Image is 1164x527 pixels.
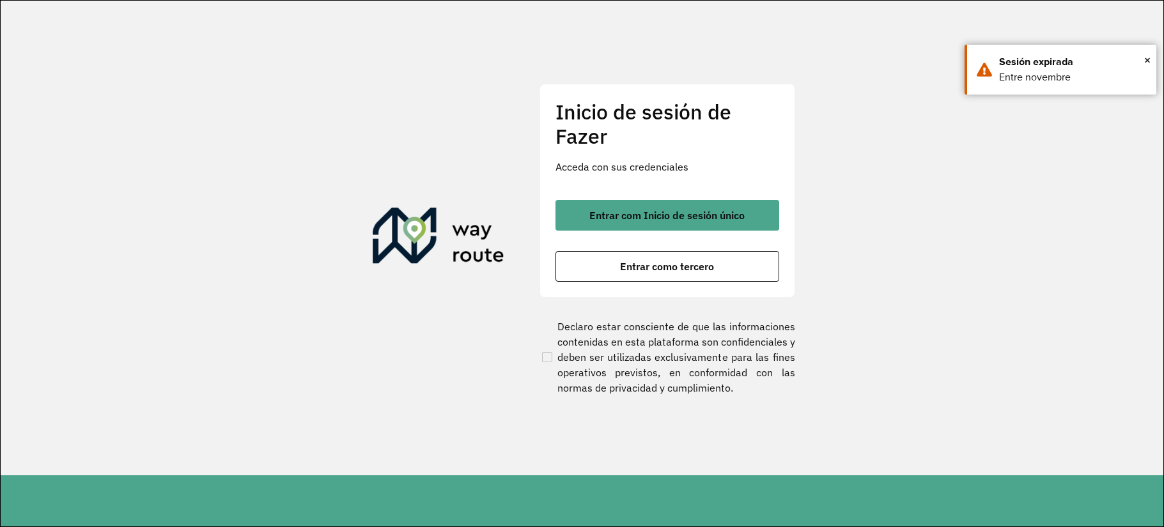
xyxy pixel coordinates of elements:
font: Declaro estar consciente de que las informaciones contenidas en esta plataforma son confidenciale... [557,320,795,394]
button: botón [555,251,779,282]
font: × [1144,53,1151,67]
font: Entre novembre [999,72,1071,82]
font: Inicio de sesión de Fazer [555,98,731,149]
font: Acceda con sus credenciales [555,160,688,173]
img: Roteirizador AmbevTech [373,208,504,269]
div: Sesión expirada [999,54,1147,70]
font: Entrar com Inicio de sesión único [589,209,745,222]
button: botón [555,200,779,231]
font: Sesión expirada [999,56,1073,67]
font: Entrar como tercero [620,260,714,273]
button: Cerca [1144,50,1151,70]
